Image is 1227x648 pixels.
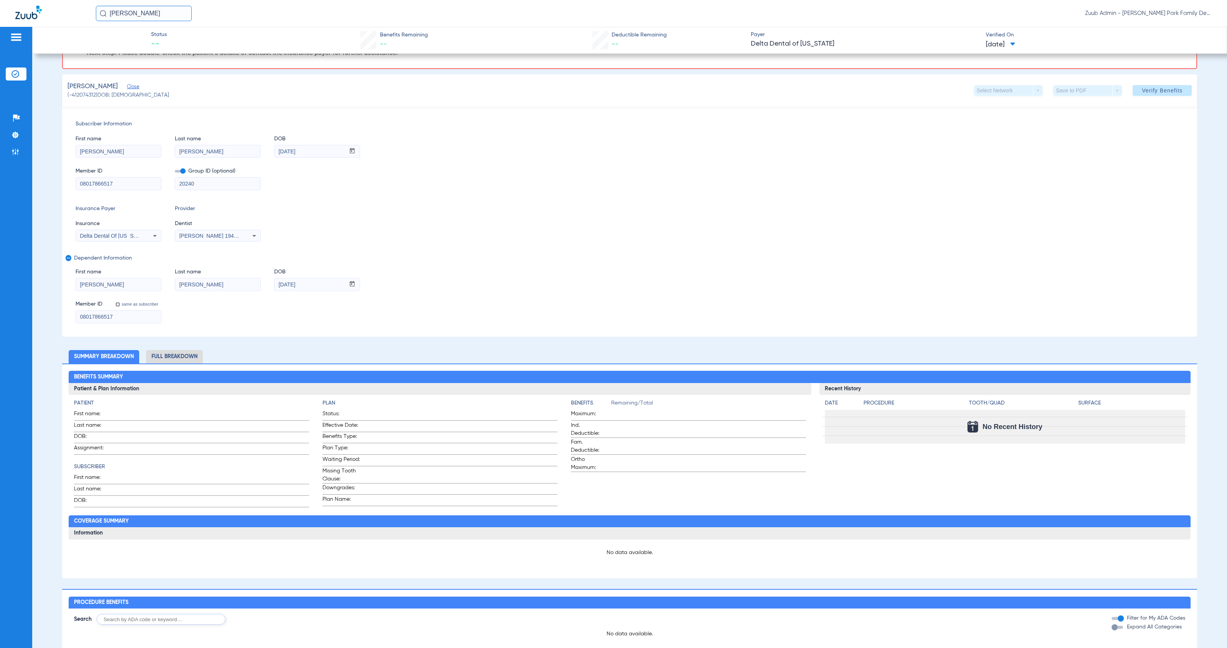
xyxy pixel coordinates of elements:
[76,268,161,276] span: First name
[825,399,857,407] h4: Date
[612,31,667,39] span: Deductible Remaining
[380,31,428,39] span: Benefits Remaining
[322,421,360,432] span: Effective Date:
[986,31,1214,39] span: Verified On
[1127,624,1182,630] span: Expand All Categories
[819,383,1191,395] h3: Recent History
[67,82,118,91] span: [PERSON_NAME]
[74,485,112,495] span: Last name:
[322,410,360,420] span: Status:
[69,371,1190,383] h2: Benefits Summary
[76,120,1184,128] span: Subscriber Information
[986,40,1015,49] span: [DATE]
[1078,399,1185,410] app-breakdown-title: Surface
[1142,87,1183,94] span: Verify Benefits
[74,399,309,407] h4: Patient
[825,399,857,410] app-breakdown-title: Date
[175,268,261,276] span: Last name
[175,167,261,175] span: Group ID (optional)
[179,233,255,239] span: [PERSON_NAME] 1942204201
[1085,10,1212,17] span: Zuub Admin - [PERSON_NAME] Park Family Dentistry
[151,39,167,50] span: --
[76,135,161,143] span: First name
[967,421,978,433] img: Calendar
[571,399,611,410] app-breakdown-title: Benefits
[864,399,966,407] h4: Procedure
[380,41,387,48] span: --
[983,423,1043,431] span: No Recent History
[67,91,169,99] span: (-412074312) DOB: [DEMOGRAPHIC_DATA]
[146,350,203,363] li: Full Breakdown
[74,497,112,507] span: DOB:
[96,6,192,21] input: Search for patients
[74,615,92,623] span: Search
[175,220,261,228] span: Dentist
[571,438,609,454] span: Fam. Deductible:
[969,399,1076,410] app-breakdown-title: Tooth/Quad
[322,484,360,494] span: Downgrades:
[10,33,22,42] img: hamburger-icon
[76,300,102,308] span: Member ID
[345,278,360,291] button: Open calendar
[69,350,139,363] li: Summary Breakdown
[611,399,806,410] span: Remaining/Total
[151,31,167,39] span: Status
[74,549,1185,556] p: No data available.
[76,205,161,213] span: Insurance Payer
[571,399,611,407] h4: Benefits
[74,474,112,484] span: First name:
[322,433,360,443] span: Benefits Type:
[175,135,261,143] span: Last name
[864,399,966,410] app-breakdown-title: Procedure
[100,10,107,17] img: Search Icon
[274,268,360,276] span: DOB
[969,399,1076,407] h4: Tooth/Quad
[127,84,134,91] span: Close
[69,383,811,395] h3: Patient & Plan Information
[74,444,112,454] span: Assignment:
[612,41,618,48] span: --
[74,410,112,420] span: First name:
[345,145,360,158] button: Open calendar
[751,31,979,39] span: Payer
[322,399,558,407] h4: Plan
[69,527,1190,539] h3: Information
[76,167,161,175] span: Member ID
[322,444,360,454] span: Plan Type:
[1125,614,1185,622] label: Filter for My ADA Codes
[74,255,1182,261] span: Dependent Information
[97,614,225,625] input: Search by ADA code or keyword…
[69,630,1190,638] p: No data available.
[66,255,70,264] mat-icon: remove
[322,467,360,483] span: Missing Tooth Clause:
[76,220,161,228] span: Insurance
[80,233,148,239] span: Delta Dental Of [US_STATE]
[175,205,261,213] span: Provider
[571,456,609,472] span: Ortho Maximum:
[322,495,360,506] span: Plan Name:
[1078,399,1185,407] h4: Surface
[74,433,112,443] span: DOB:
[74,421,112,432] span: Last name:
[571,410,609,420] span: Maximum:
[15,6,42,19] img: Zuub Logo
[571,421,609,437] span: Ind. Deductible:
[69,515,1190,528] h2: Coverage Summary
[274,135,360,143] span: DOB
[74,463,309,471] h4: Subscriber
[322,456,360,466] span: Waiting Period:
[751,39,979,49] span: Delta Dental of [US_STATE]
[69,597,1190,609] h2: Procedure Benefits
[120,301,158,307] label: same as subscriber
[1133,85,1192,96] button: Verify Benefits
